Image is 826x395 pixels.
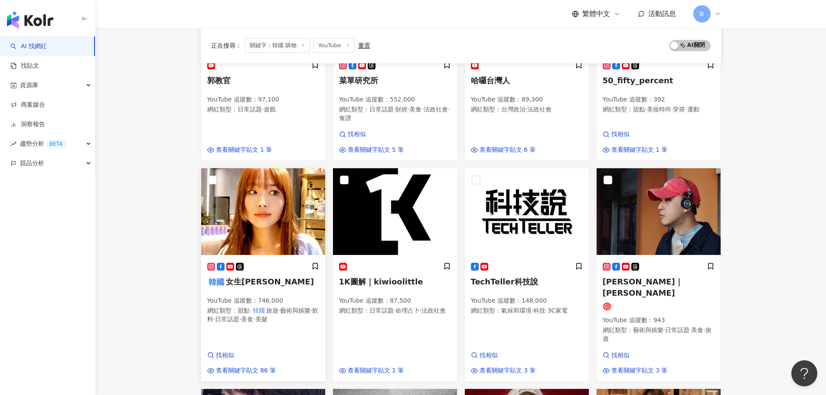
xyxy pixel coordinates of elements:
span: 科技 [533,307,545,314]
span: · [253,316,255,323]
p: 網紅類型 ： [207,105,319,114]
mark: 韓國 [207,276,226,288]
span: 找相似 [348,130,366,139]
span: 藝術與娛樂 [280,307,310,314]
img: KOL Avatar [201,168,325,255]
p: YouTube 追蹤數 ： 392 [603,95,715,104]
a: 查看關鍵字貼文 86 筆 [207,366,276,375]
span: 美食 [691,326,703,333]
p: 網紅類型 ： [207,307,319,323]
span: 活動訊息 [648,10,676,18]
span: 50_fifty_percent [603,76,673,85]
span: · [420,307,421,314]
span: 關鍵字：韓國 購物 [245,38,310,53]
span: 哈囉台灣人 [471,76,510,85]
span: 菜單研究所 [339,76,378,85]
span: 找相似 [611,351,630,360]
span: · [663,326,665,333]
a: 找相似 [471,351,536,360]
span: 日常話題 [369,106,394,113]
img: KOL Avatar [465,168,589,255]
span: 趨勢分析 [20,134,66,153]
p: YouTube 追蹤數 ： 148,000 [471,297,583,305]
p: YouTube 追蹤數 ： 97,100 [207,95,319,104]
span: · [645,106,647,113]
span: 郭教官 [207,76,231,85]
span: 命理占卜 [395,307,420,314]
span: · [408,106,409,113]
span: 日常話題 [369,307,394,314]
p: 網紅類型 ： [471,105,583,114]
span: 繁體中文 [582,9,610,19]
span: · [239,316,241,323]
a: 查看關鍵字貼文 1 筆 [603,146,668,154]
span: TechTeller科技說 [471,277,538,286]
span: 美髮 [255,316,268,323]
a: 找貼文 [10,62,39,70]
p: 網紅類型 ： [339,307,451,315]
span: YouTube [313,38,355,53]
span: 查看關鍵字貼文 1 筆 [216,146,272,154]
span: 競品分析 [20,153,44,173]
a: 查看關鍵字貼文 5 筆 [339,146,404,154]
span: 藝術與娛樂 [633,326,663,333]
a: 找相似 [339,130,404,139]
a: 查看關鍵字貼文 3 筆 [603,366,668,375]
span: · [685,106,687,113]
span: · [394,106,395,113]
span: 找相似 [216,351,234,360]
span: 日常話題 [215,316,239,323]
p: 網紅類型 ： [603,326,715,343]
span: · [421,106,423,113]
a: 查看關鍵字貼文 6 筆 [471,146,536,154]
span: 查看關鍵字貼文 86 筆 [216,366,276,375]
span: 遊戲 [264,106,276,113]
span: · [310,307,312,314]
a: KOL AvatarTechTeller科技說YouTube 追蹤數：148,000網紅類型：氣候和環境·科技·3C家電找相似查看關鍵字貼文 3 筆 [464,168,589,382]
a: searchAI 找網紅 [10,42,47,51]
span: 找相似 [480,351,498,360]
span: 法政社會 [527,106,552,113]
span: 查看關鍵字貼文 1 筆 [348,366,404,375]
span: 查看關鍵字貼文 5 筆 [348,146,404,154]
p: YouTube 追蹤數 ： 87,500 [339,297,451,305]
span: 女生[PERSON_NAME] [226,277,314,286]
a: 查看關鍵字貼文 1 筆 [339,366,404,375]
p: 網紅類型 ： [339,105,451,122]
img: KOL Avatar [597,168,721,255]
span: · [671,106,673,113]
span: 查看關鍵字貼文 3 筆 [611,366,668,375]
span: 資源庫 [20,75,38,95]
span: 美食 [241,316,253,323]
a: 找相似 [603,351,668,360]
div: BETA [46,140,66,148]
span: · [689,326,691,333]
p: 網紅類型 ： [471,307,583,315]
span: · [448,106,450,113]
span: · [394,307,395,314]
span: [PERSON_NAME]｜ [PERSON_NAME] [603,277,683,297]
a: KOL Avatar[PERSON_NAME]｜ [PERSON_NAME]YouTube 追蹤數：943網紅類型：藝術與娛樂·日常話題·美食·旅遊找相似查看關鍵字貼文 3 筆 [596,168,721,382]
p: YouTube 追蹤數 ： 943 [603,316,715,325]
span: 日常話題 [238,106,262,113]
div: 重置 [358,42,370,49]
span: 日常話題 [665,326,689,333]
span: 財經 [395,106,408,113]
span: 法政社會 [424,106,448,113]
span: · [526,106,527,113]
a: 查看關鍵字貼文 1 筆 [207,146,272,154]
span: 台灣政治 [501,106,526,113]
span: 美食 [409,106,421,113]
span: · [250,307,251,314]
a: 查看關鍵字貼文 3 筆 [471,366,536,375]
mark: 韓國 [251,306,266,315]
a: KOL Avatar韓國女生[PERSON_NAME]YouTube 追蹤數：746,000網紅類型：甜點·韓國旅遊·藝術與娛樂·飲料·日常話題·美食·美髮找相似查看關鍵字貼文 86 筆 [201,168,326,382]
span: rise [10,141,16,147]
span: 旅遊 [603,326,712,342]
span: B [700,9,704,19]
span: 1K圖解｜kiwioolittle [339,277,423,286]
p: YouTube 追蹤數 ： 89,300 [471,95,583,104]
p: 網紅類型 ： [603,105,715,114]
span: · [703,326,705,333]
p: YouTube 追蹤數 ： 552,000 [339,95,451,104]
